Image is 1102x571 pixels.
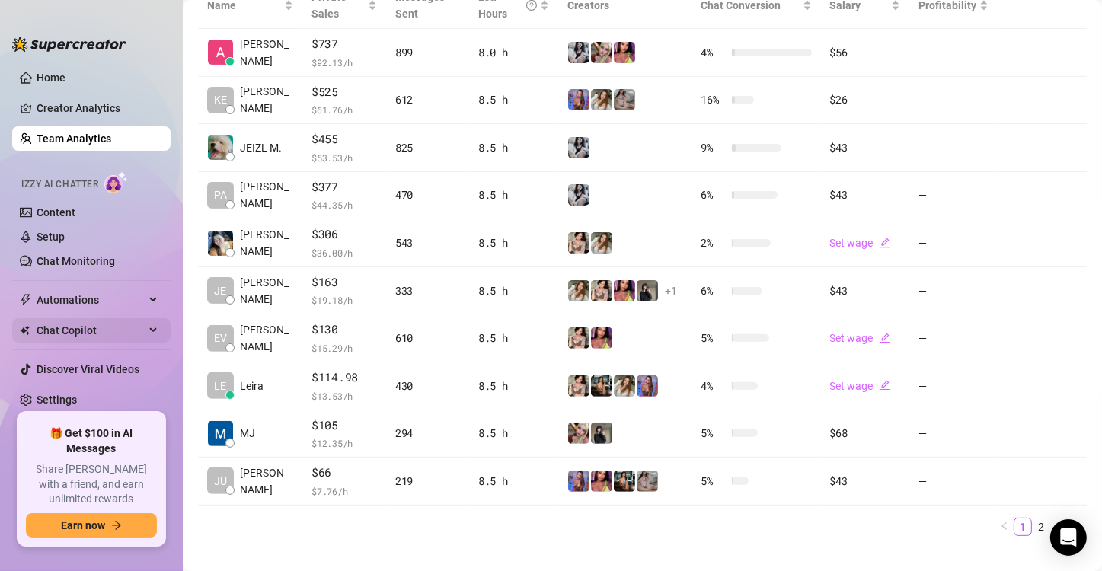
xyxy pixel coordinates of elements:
img: Sadie [568,137,589,158]
li: 2 [1032,518,1050,536]
img: Anna [591,42,612,63]
span: $ 13.53 /h [311,388,377,404]
img: Ava [591,375,612,397]
span: $455 [311,130,377,148]
div: $43 [830,139,901,156]
div: 8.5 h [478,139,549,156]
span: EV [214,330,227,346]
a: Team Analytics [37,132,111,145]
span: $130 [311,321,377,339]
span: $ 7.76 /h [311,483,377,499]
a: Discover Viral Videos [37,363,139,375]
span: [PERSON_NAME] [240,274,293,308]
div: 294 [395,425,460,442]
img: Ava [614,471,635,492]
div: 8.5 h [478,425,549,442]
div: 8.5 h [478,282,549,299]
img: Daisy [614,89,635,110]
span: 🎁 Get $100 in AI Messages [26,426,157,456]
span: $ 61.76 /h [311,102,377,117]
img: Chat Copilot [20,325,30,336]
td: — [909,172,998,220]
span: $105 [311,416,377,435]
span: Earn now [61,519,105,531]
div: 470 [395,187,460,203]
span: $163 [311,273,377,292]
span: [PERSON_NAME] [240,178,293,212]
img: logo-BBDzfeDw.svg [12,37,126,52]
img: Paige [568,280,589,301]
div: 825 [395,139,460,156]
td: — [909,410,998,458]
div: 430 [395,378,460,394]
img: Paige [591,232,612,254]
span: [PERSON_NAME] [240,464,293,498]
img: JEIZL MALLARI [208,135,233,160]
span: edit [880,380,890,391]
img: Jenna [591,280,612,301]
div: 8.5 h [478,378,549,394]
img: Paige [591,89,612,110]
a: 1 [1014,518,1031,535]
img: Alexicon Ortiag… [208,40,233,65]
img: Ava [637,375,658,397]
span: Izzy AI Chatter [21,177,98,192]
li: 1 [1014,518,1032,536]
span: KE [214,91,227,108]
img: Anna [591,423,612,444]
span: left [1000,522,1009,531]
button: right [1068,518,1087,536]
span: LE [215,378,227,394]
div: 8.0 h [478,44,549,61]
div: $68 [830,425,901,442]
img: Ava [568,89,589,110]
div: $43 [830,282,901,299]
img: MJ [208,421,233,446]
span: JE [215,282,227,299]
span: thunderbolt [20,294,32,306]
div: $43 [830,473,901,490]
span: 5 % [701,330,726,346]
img: AI Chatter [104,171,128,193]
img: Sadie [568,42,589,63]
span: $114.98 [311,368,377,387]
span: $ 15.29 /h [311,340,377,356]
button: Earn nowarrow-right [26,513,157,538]
img: Anna [568,423,589,444]
span: JU [214,473,227,490]
td: — [909,458,998,506]
a: Settings [37,394,77,406]
span: 2 % [701,234,726,251]
img: Paige [614,375,635,397]
div: 8.5 h [478,91,549,108]
img: Ava [568,471,589,492]
span: $ 44.35 /h [311,197,377,212]
div: 610 [395,330,460,346]
span: $525 [311,83,377,101]
img: Jenna [568,327,589,349]
span: + 1 [665,282,677,299]
a: Creator Analytics [37,96,158,120]
span: 5 % [701,473,726,490]
a: 3 [1051,518,1068,535]
a: Set wageedit [830,237,890,249]
span: Automations [37,288,145,312]
span: $ 53.53 /h [311,150,377,165]
span: edit [880,333,890,343]
td: — [909,314,998,362]
div: 612 [395,91,460,108]
span: [PERSON_NAME] [240,321,293,355]
a: 2 [1033,518,1049,535]
div: $56 [830,44,901,61]
span: JEIZL M. [240,139,282,156]
img: Anna [637,280,658,301]
span: [PERSON_NAME] [240,36,293,69]
div: $26 [830,91,901,108]
a: Set wageedit [830,380,890,392]
img: Sadie [568,184,589,206]
span: MJ [240,425,255,442]
div: $43 [830,187,901,203]
td: — [909,219,998,267]
span: 4 % [701,44,726,61]
div: 8.5 h [478,234,549,251]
